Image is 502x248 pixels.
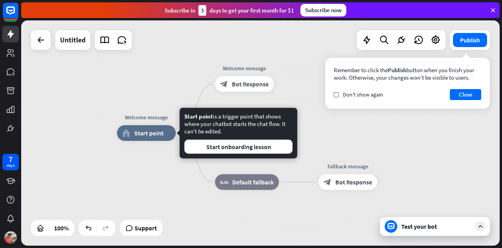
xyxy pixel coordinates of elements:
div: days [7,163,15,168]
i: block_bot_response [324,178,331,186]
div: is a trigger point that shows where your chatbot starts the chat flow. It can't be edited. [184,113,293,154]
div: Welcome message [209,64,280,72]
div: Untitled [60,30,85,50]
span: Bot Response [335,178,372,186]
div: Remember to click the button when you finish your work. Otherwise, your changes won’t be visible ... [334,66,481,81]
div: 100% [52,222,71,234]
span: Bot Response [232,80,269,88]
button: Publish [453,33,487,47]
div: Test your bot [401,222,472,230]
i: block_fallback [220,178,228,186]
i: home_2 [122,129,130,137]
span: Default fallback [232,178,274,186]
button: Start onboarding lesson [184,140,293,154]
div: 3 [198,5,206,16]
span: Start point [184,113,213,120]
span: Publish [388,66,406,74]
a: 7 days [2,154,19,170]
div: Subscribe now [300,4,346,16]
div: Subscribe in days to get your first month for $1 [165,5,294,16]
div: Fallback message [313,162,383,170]
div: Welcome message [111,113,182,121]
div: 7 [9,156,13,163]
i: block_bot_response [220,80,228,88]
button: Close [450,89,481,100]
span: Start point [134,129,164,137]
span: Don't show again [343,91,383,98]
span: Support [135,222,157,234]
button: Open LiveChat chat widget [6,3,30,27]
